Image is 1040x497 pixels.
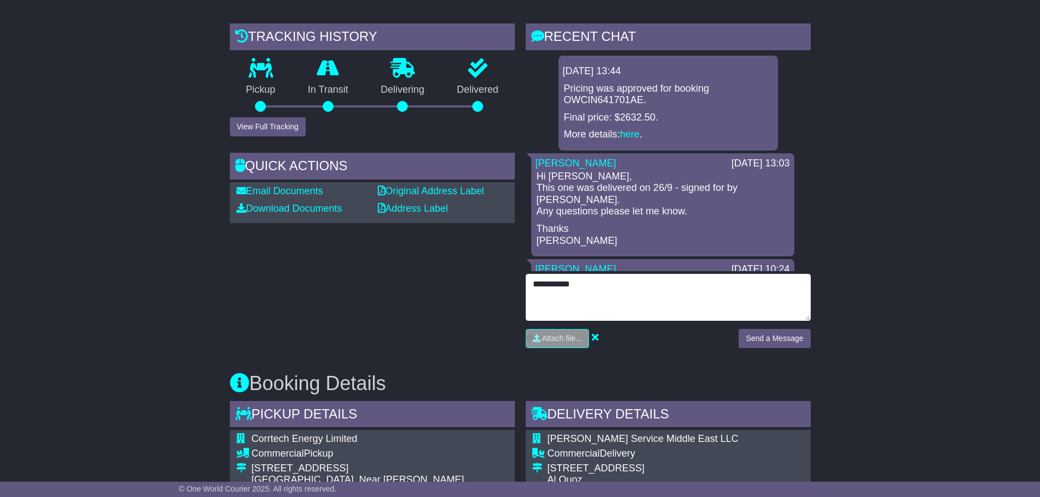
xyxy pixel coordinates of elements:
p: Final price: $2632.50. [564,112,772,124]
a: Download Documents [236,203,342,214]
p: Pickup [230,84,292,96]
a: [PERSON_NAME] [536,264,616,274]
a: [PERSON_NAME] [536,158,616,169]
div: Pickup Details [230,401,515,430]
div: Delivery Details [526,401,811,430]
p: Delivering [365,84,441,96]
span: Commercial [548,448,600,459]
a: Address Label [378,203,448,214]
div: Al Quoz [548,474,804,486]
p: Pricing was approved for booking OWCIN641701AE. [564,83,772,106]
span: Commercial [252,448,304,459]
div: Quick Actions [230,153,515,182]
div: Delivery [548,448,804,460]
h3: Booking Details [230,373,811,394]
p: In Transit [292,84,365,96]
div: [DATE] 10:24 [732,264,790,276]
div: [DATE] 13:44 [563,65,774,77]
div: RECENT CHAT [526,23,811,53]
div: Tracking history [230,23,515,53]
span: © One World Courier 2025. All rights reserved. [179,484,337,493]
a: here [620,129,640,140]
p: Hi [PERSON_NAME], This one was delivered on 26/9 - signed for by [PERSON_NAME]. Any questions ple... [537,171,789,218]
span: [PERSON_NAME] Service Middle East LLC [548,433,739,444]
span: Corrtech Energy Limited [252,433,358,444]
div: [DATE] 13:03 [732,158,790,170]
button: View Full Tracking [230,117,306,136]
a: Original Address Label [378,185,484,196]
div: [STREET_ADDRESS] [548,463,804,475]
button: Send a Message [739,329,810,348]
p: Thanks [PERSON_NAME] [537,223,789,247]
div: [STREET_ADDRESS] [252,463,508,475]
p: More details: . [564,129,772,141]
div: Pickup [252,448,508,460]
a: Email Documents [236,185,323,196]
p: Delivered [441,84,515,96]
